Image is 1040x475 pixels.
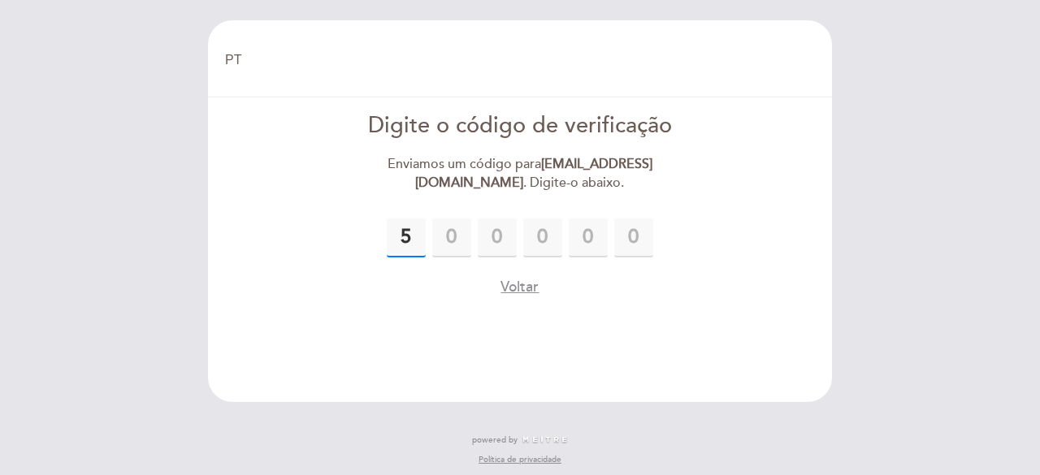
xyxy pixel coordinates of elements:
[432,218,471,257] input: 0
[522,436,568,444] img: MEITRE
[569,218,608,257] input: 0
[478,218,517,257] input: 0
[523,218,562,257] input: 0
[472,434,568,446] a: powered by
[387,218,426,257] input: 0
[479,454,561,465] a: Política de privacidade
[614,218,653,257] input: 0
[334,110,707,142] div: Digite o código de verificação
[500,277,539,297] button: Voltar
[472,434,518,446] span: powered by
[334,155,707,192] div: Enviamos um código para . Digite-o abaixo.
[415,156,652,191] strong: [EMAIL_ADDRESS][DOMAIN_NAME]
